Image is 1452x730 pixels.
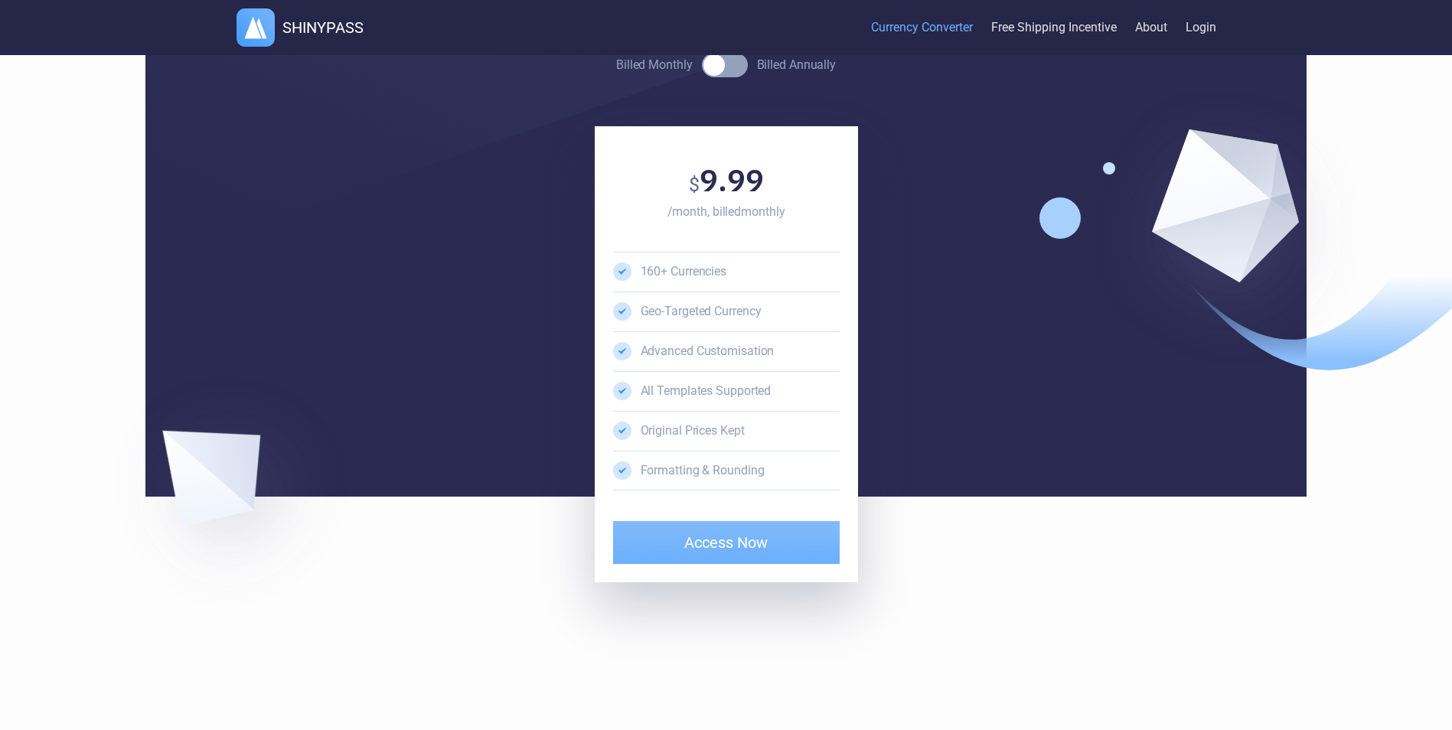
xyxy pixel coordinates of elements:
span: Billed Monthly [616,56,693,74]
img: logo.webp [237,8,275,47]
li: Original Prices Kept [613,411,840,451]
h1: SHINYPASS [282,18,364,37]
button: Access Now [613,521,840,564]
div: /month, billed [613,203,840,221]
span: monthly [741,204,785,219]
span: 9.99 [700,160,764,200]
li: Geo-Targeted Currency [613,292,840,331]
span: $ [689,174,700,196]
a: Free Shipping Incentive [991,5,1117,51]
a: Currency Converter [871,5,973,51]
li: All Templates Supported [613,371,840,411]
li: 160+ Currencies [613,252,840,292]
a: About [1135,5,1167,51]
a: Login [1186,5,1216,51]
li: Advanced Customisation [613,331,840,371]
li: Formatting & Rounding [613,451,840,490]
span: Billed Annually [757,56,837,74]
